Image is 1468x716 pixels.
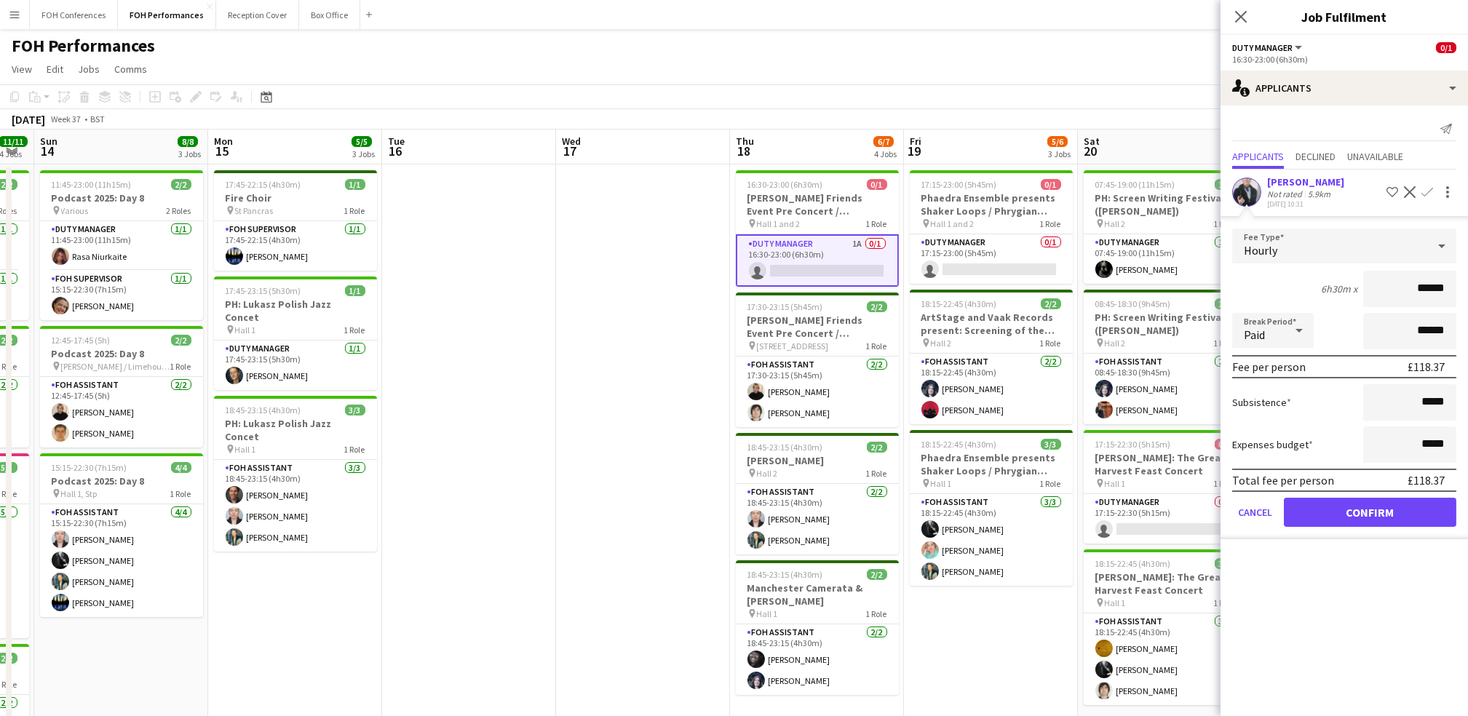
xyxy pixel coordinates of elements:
span: 12:45-17:45 (5h) [52,335,111,346]
div: £118.37 [1408,359,1445,374]
span: 1 Role [1214,597,1235,608]
h3: Fire Choir [214,191,377,204]
span: Hourly [1244,243,1277,258]
span: 1 Role [866,468,887,479]
span: Fri [910,135,921,148]
app-card-role: FOH Assistant2/212:45-17:45 (5h)[PERSON_NAME][PERSON_NAME] [40,377,203,447]
span: 15 [212,143,233,159]
h3: [PERSON_NAME]: The Great Harvest Feast Concert [1084,451,1247,477]
h3: [PERSON_NAME]: The Great Harvest Feast Concert [1084,570,1247,597]
h3: PH: Screen Writing Festival ([PERSON_NAME]) [1084,191,1247,218]
span: 3/3 [1041,439,1061,450]
h3: Podcast 2025: Day 8 [40,347,203,360]
span: 17:15-22:30 (5h15m) [1095,439,1171,450]
span: Paid [1244,327,1265,342]
span: Hall 2 [1105,218,1126,229]
span: 1 Role [170,361,191,372]
span: 18:15-22:45 (4h30m) [921,298,997,309]
app-job-card: 18:15-22:45 (4h30m)2/2ArtStage and Vaak Records present: Screening of the silent masterpiece Gras... [910,290,1073,424]
div: 17:15-22:30 (5h15m)0/1[PERSON_NAME]: The Great Harvest Feast Concert Hall 11 RoleDuty Manager0/11... [1084,430,1247,544]
span: Hall 1 [235,325,256,335]
span: 1 Role [344,444,365,455]
app-job-card: 16:30-23:00 (6h30m)0/1[PERSON_NAME] Friends Event Pre Concert / Manchester Camerata & [PERSON_NAM... [736,170,899,287]
div: 17:45-22:15 (4h30m)1/1Fire Choir St Pancras1 RoleFOH Supervisor1/117:45-22:15 (4h30m)[PERSON_NAME] [214,170,377,271]
div: Not rated [1267,188,1305,199]
app-job-card: 15:15-22:30 (7h15m)4/4Podcast 2025: Day 8 Hall 1, Stp1 RoleFOH Assistant4/415:15-22:30 (7h15m)[PE... [40,453,203,617]
app-card-role: FOH Assistant2/208:45-18:30 (9h45m)[PERSON_NAME][PERSON_NAME] [1084,354,1247,424]
div: [DATE] 10:31 [1267,199,1344,209]
app-card-role: FOH Assistant4/415:15-22:30 (7h15m)[PERSON_NAME][PERSON_NAME][PERSON_NAME][PERSON_NAME] [40,504,203,617]
span: 6/7 [873,136,894,147]
span: 16 [386,143,405,159]
span: Hall 1 [1105,597,1126,608]
app-card-role: Duty Manager1A0/116:30-23:00 (6h30m) [736,234,899,287]
span: Hall 1 [235,444,256,455]
app-job-card: 18:45-23:15 (4h30m)2/2Manchester Camerata & [PERSON_NAME] Hall 11 RoleFOH Assistant2/218:45-23:15... [736,560,899,695]
span: 1 Role [866,608,887,619]
app-card-role: Duty Manager0/117:15-22:30 (5h15m) [1084,494,1247,544]
span: 8/8 [178,136,198,147]
div: 11:45-23:00 (11h15m)2/2Podcast 2025: Day 8 Various2 RolesDuty Manager1/111:45-23:00 (11h15m)Rasa ... [40,170,203,320]
span: 19 [908,143,921,159]
button: FOH Conferences [30,1,118,29]
span: 2 Roles [167,205,191,216]
span: 5/6 [1047,136,1068,147]
span: 1 Role [1214,218,1235,229]
span: Hall 1 [931,478,952,489]
span: Mon [214,135,233,148]
span: [PERSON_NAME] / Limehouse / Wenlock + STP [61,361,170,372]
span: 18:15-22:45 (4h30m) [1095,558,1171,569]
span: 1 Role [170,488,191,499]
h3: [PERSON_NAME] [736,454,899,467]
div: 17:30-23:15 (5h45m)2/2[PERSON_NAME] Friends Event Pre Concert / Manchester Camerata & [PERSON_NAM... [736,293,899,427]
app-job-card: 18:15-22:45 (4h30m)3/3[PERSON_NAME]: The Great Harvest Feast Concert Hall 11 RoleFOH Assistant3/3... [1084,549,1247,705]
div: £118.37 [1408,473,1445,488]
div: 08:45-18:30 (9h45m)2/2PH: Screen Writing Festival ([PERSON_NAME]) Hall 21 RoleFOH Assistant2/208:... [1084,290,1247,424]
label: Expenses budget [1232,438,1313,451]
span: Hall 2 [757,468,778,479]
button: Box Office [299,1,360,29]
span: 1 Role [1214,338,1235,349]
span: 15:15-22:30 (7h15m) [52,462,127,473]
span: 1 Role [1040,478,1061,489]
span: Hall 2 [931,338,952,349]
div: [DATE] [12,112,45,127]
span: 3/3 [1215,558,1235,569]
span: Hall 1, Stp [61,488,98,499]
h3: Phaedra Ensemble presents Shaker Loops / Phrygian Gates / ArtStage and Vaak Records present: Scre... [910,191,1073,218]
span: 16:30-23:00 (6h30m) [747,179,823,190]
span: Sat [1084,135,1100,148]
span: 18:15-22:45 (4h30m) [921,439,997,450]
span: 1 Role [344,205,365,216]
app-job-card: 18:45-23:15 (4h30m)3/3PH: Lukasz Polish Jazz Concet Hall 11 RoleFOH Assistant3/318:45-23:15 (4h30... [214,396,377,552]
div: 3 Jobs [1048,148,1071,159]
span: 1 Role [1040,218,1061,229]
span: Hall 2 [1105,338,1126,349]
div: BST [90,114,105,124]
span: 17:45-22:15 (4h30m) [226,179,301,190]
button: Confirm [1284,498,1456,527]
span: 2/2 [867,442,887,453]
span: Week 37 [48,114,84,124]
div: 07:45-19:00 (11h15m)1/1PH: Screen Writing Festival ([PERSON_NAME]) Hall 21 RoleDuty Manager1/107:... [1084,170,1247,284]
span: 14 [38,143,57,159]
span: 07:45-19:00 (11h15m) [1095,179,1175,190]
app-card-role: FOH Assistant2/217:30-23:15 (5h45m)[PERSON_NAME][PERSON_NAME] [736,357,899,427]
span: 1 Role [866,341,887,351]
app-card-role: FOH Assistant2/218:45-23:15 (4h30m)[PERSON_NAME][PERSON_NAME] [736,484,899,554]
span: 18 [734,143,754,159]
span: 17:15-23:00 (5h45m) [921,179,997,190]
div: Total fee per person [1232,473,1334,488]
app-card-role: FOH Assistant3/318:45-23:15 (4h30m)[PERSON_NAME][PERSON_NAME][PERSON_NAME] [214,460,377,552]
app-card-role: FOH Supervisor1/115:15-22:30 (7h15m)[PERSON_NAME] [40,271,203,320]
span: 08:45-18:30 (9h45m) [1095,298,1171,309]
div: Applicants [1221,71,1468,106]
span: 3/3 [345,405,365,415]
div: 17:15-23:00 (5h45m)0/1Phaedra Ensemble presents Shaker Loops / Phrygian Gates / ArtStage and Vaak... [910,170,1073,284]
app-job-card: 12:45-17:45 (5h)2/2Podcast 2025: Day 8 [PERSON_NAME] / Limehouse / Wenlock + STP1 RoleFOH Assista... [40,326,203,447]
h3: [PERSON_NAME] Friends Event Pre Concert / Manchester Camerata & [PERSON_NAME] /[PERSON_NAME] + KP... [736,191,899,218]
